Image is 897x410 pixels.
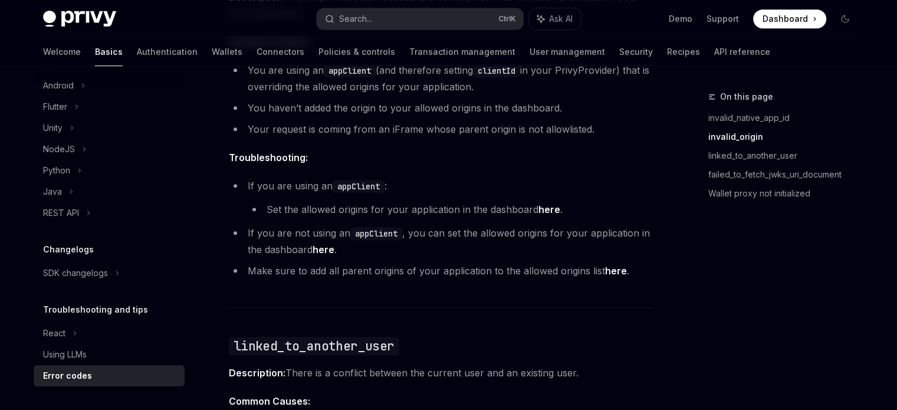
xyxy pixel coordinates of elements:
a: Recipes [667,38,700,66]
a: Connectors [257,38,304,66]
a: Dashboard [753,9,826,28]
span: On this page [720,90,773,104]
div: Python [43,163,70,178]
strong: Common Causes: [229,395,310,407]
img: dark logo [43,11,116,27]
li: Your request is coming from an iFrame whose parent origin is not allowlisted. [229,121,654,137]
span: There is a conflict between the current user and an existing user. [229,365,654,381]
span: Ask AI [549,13,573,25]
span: Ctrl K [498,14,516,24]
code: clientId [473,64,520,77]
a: API reference [714,38,770,66]
a: Wallet proxy not initialized [708,184,864,203]
a: Authentication [137,38,198,66]
div: React [43,326,65,340]
strong: Description: [229,367,285,379]
a: invalid_native_app_id [708,109,864,127]
div: SDK changelogs [43,266,108,280]
button: Ask AI [529,8,581,29]
code: appClient [350,227,402,240]
code: appClient [333,180,385,193]
li: You are using an (and therefore setting in your PrivyProvider) that is overriding the allowed ori... [229,62,654,95]
code: appClient [324,64,376,77]
a: Security [619,38,653,66]
a: User management [530,38,605,66]
a: invalid_origin [708,127,864,146]
div: Android [43,78,74,93]
div: REST API [43,206,79,220]
span: Dashboard [763,13,808,25]
a: here [313,244,334,256]
li: If you are not using an , you can set the allowed origins for your application in the dashboard . [229,225,654,258]
div: Error codes [43,369,92,383]
a: linked_to_another_user [708,146,864,165]
div: Unity [43,121,63,135]
li: You haven’t added the origin to your allowed origins in the dashboard. [229,100,654,116]
button: Toggle dark mode [836,9,855,28]
a: Policies & controls [318,38,395,66]
a: Error codes [34,365,185,386]
div: Search... [339,12,372,26]
div: Java [43,185,62,199]
li: Set the allowed origins for your application in the dashboard . [248,201,654,218]
a: failed_to_fetch_jwks_uri_document [708,165,864,184]
div: Flutter [43,100,67,114]
h5: Troubleshooting and tips [43,303,148,317]
a: Basics [95,38,123,66]
a: Welcome [43,38,81,66]
li: Make sure to add all parent origins of your application to the allowed origins list . [229,263,654,279]
a: here [605,265,627,277]
strong: Troubleshooting: [229,152,308,163]
div: Using LLMs [43,347,87,362]
a: Support [707,13,739,25]
a: Demo [669,13,692,25]
button: Search...CtrlK [317,8,523,29]
a: Wallets [212,38,242,66]
a: Transaction management [409,38,515,66]
div: NodeJS [43,142,75,156]
li: If you are using an : [229,178,654,218]
a: here [538,204,560,216]
code: linked_to_another_user [229,337,399,355]
a: Using LLMs [34,344,185,365]
h5: Changelogs [43,242,94,257]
